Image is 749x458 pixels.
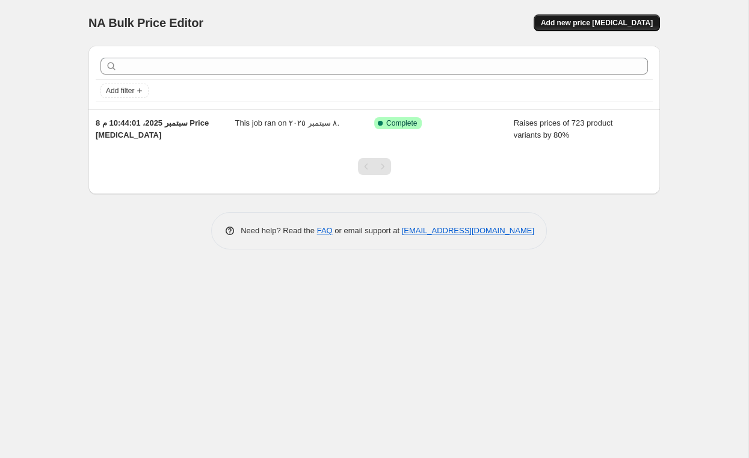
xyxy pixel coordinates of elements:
[96,118,209,139] span: 8 سبتمبر 2025، 10:44:01 م Price [MEDICAL_DATA]
[235,118,339,127] span: This job ran on ٨ سبتمبر ٢٠٢٥.
[317,226,333,235] a: FAQ
[100,84,149,98] button: Add filter
[541,18,653,28] span: Add new price [MEDICAL_DATA]
[241,226,317,235] span: Need help? Read the
[534,14,660,31] button: Add new price [MEDICAL_DATA]
[358,158,391,175] nav: Pagination
[333,226,402,235] span: or email support at
[402,226,534,235] a: [EMAIL_ADDRESS][DOMAIN_NAME]
[386,118,417,128] span: Complete
[106,86,134,96] span: Add filter
[88,16,203,29] span: NA Bulk Price Editor
[514,118,613,139] span: Raises prices of 723 product variants by 80%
